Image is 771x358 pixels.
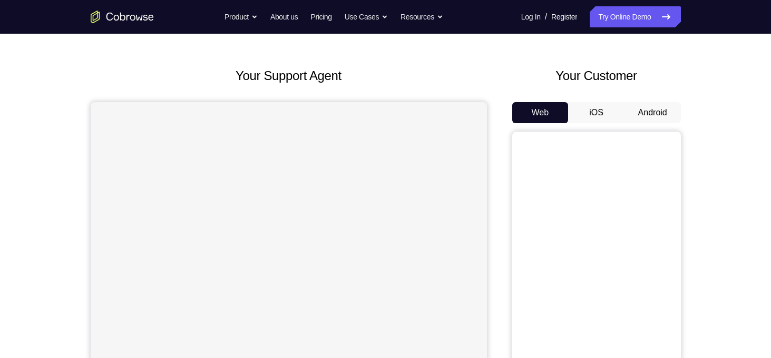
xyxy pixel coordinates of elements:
[401,6,443,27] button: Resources
[512,66,681,85] h2: Your Customer
[521,6,541,27] a: Log In
[512,102,569,123] button: Web
[225,6,258,27] button: Product
[590,6,680,27] a: Try Online Demo
[545,11,547,23] span: /
[310,6,331,27] a: Pricing
[568,102,624,123] button: iOS
[270,6,298,27] a: About us
[624,102,681,123] button: Android
[345,6,388,27] button: Use Cases
[551,6,577,27] a: Register
[91,66,487,85] h2: Your Support Agent
[91,11,154,23] a: Go to the home page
